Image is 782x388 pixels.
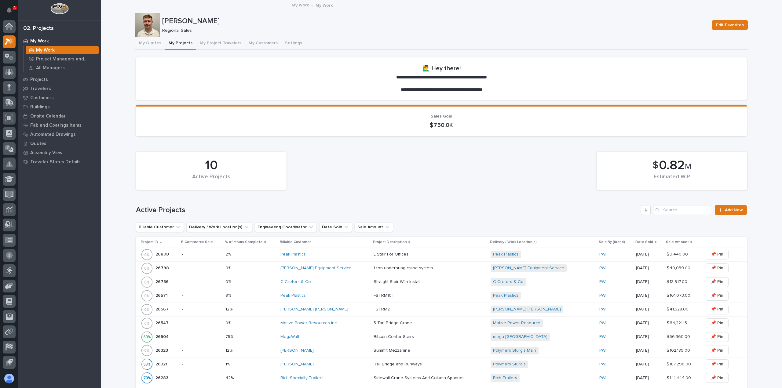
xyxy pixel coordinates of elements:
[599,239,625,245] p: Sold By (brand)
[711,361,723,368] span: 📌 Pin
[711,264,723,272] span: 📌 Pin
[599,348,606,353] a: PWI
[225,278,232,285] p: 0%
[8,7,16,17] div: Notifications8
[667,361,692,367] p: $ 187,296.00
[136,248,747,261] tr: 2680026800 -2%2% Peak Plastics L Stair For OfficesL Stair For Offices Peak Plastics PWI [DATE]$ 9...
[143,121,740,129] p: $750.0K
[711,306,723,313] span: 📌 Pin
[493,307,561,312] a: [PERSON_NAME] [PERSON_NAME]
[374,306,394,312] p: FSTRM2T
[165,37,196,50] button: My Projects
[225,251,232,257] p: 2%
[706,373,729,383] button: 📌 Pin
[422,65,461,72] h2: 🙋‍♂️ Hey there!
[706,263,729,273] button: 📌 Pin
[667,292,692,298] p: $ 161,073.00
[18,157,101,166] a: Traveler Status Details
[493,279,524,285] a: C Cretors & Co
[23,25,54,32] div: 02. Projects
[136,206,638,215] h1: Active Projects
[374,264,434,271] p: 1 ton underhung crane system
[24,46,101,54] a: My Work
[13,6,16,10] p: 8
[490,239,537,245] p: Delivery / Work Location(s)
[182,362,220,367] p: -
[18,111,101,121] a: Onsite Calendar
[493,252,518,257] a: Peak Plastics
[716,21,744,29] span: Edit Favorites
[667,251,689,257] p: $ 9,440.00
[30,159,81,165] p: Traveler Status Details
[667,347,691,353] p: $ 102,189.00
[136,371,747,385] tr: 2628326283 -42%42% Rich Specialty Trailers Sidewall Crane Systems And Column SpannerSidewall Cran...
[30,86,51,92] p: Travelers
[292,1,309,8] a: My Work
[599,334,606,339] a: PWI
[245,37,281,50] button: My Customers
[136,261,747,275] tr: 2679826798 -0%0% [PERSON_NAME] Equipment Service 1 ton underhung crane system1 ton underhung cran...
[280,334,299,339] a: MegaWatt
[182,348,220,353] p: -
[196,37,245,50] button: My Project Travelers
[182,375,220,381] p: -
[280,307,348,312] a: [PERSON_NAME] [PERSON_NAME]
[711,292,723,299] span: 📌 Pin
[155,306,170,312] p: 26567
[162,17,707,26] p: [PERSON_NAME]
[155,278,170,285] p: 26756
[18,121,101,130] a: Fab and Coatings Items
[30,150,62,156] p: Assembly View
[186,222,252,232] button: Delivery / Work Location(s)
[706,318,729,328] button: 📌 Pin
[225,374,235,381] p: 42%
[18,84,101,93] a: Travelers
[711,251,723,258] span: 📌 Pin
[431,114,452,118] span: Sales Goal
[667,278,689,285] p: $ 13,917.00
[706,346,729,355] button: 📌 Pin
[280,279,311,285] a: C Cretors & Co
[225,306,234,312] p: 12%
[30,104,50,110] p: Buildings
[599,321,606,326] a: PWI
[50,3,68,14] img: Workspace Logo
[374,374,465,381] p: Sidewall Crane Systems And Column Spanner
[36,65,65,71] p: All Managers
[706,332,729,342] button: 📌 Pin
[493,375,517,381] a: Rich Trailers
[355,222,393,232] button: Sale Amount
[374,361,423,367] p: Rail Bridge and Runways
[225,239,263,245] p: % of Hours Complete
[30,38,49,44] p: My Work
[255,222,317,232] button: Engineering Coordinator
[225,347,234,353] p: 12%
[493,321,540,326] a: Motive Power Resource
[599,252,606,257] a: PWI
[182,307,220,312] p: -
[599,362,606,367] a: PWI
[225,264,232,271] p: 0%
[599,307,606,312] a: PWI
[30,95,54,101] p: Customers
[636,307,662,312] p: [DATE]
[374,278,422,285] p: Straight Stair With Install
[667,306,690,312] p: $ 41,528.00
[136,289,747,303] tr: 2657126571 -9%9% Peak Plastics FSTRM10TFSTRM10T Peak Plastics PWI [DATE]$ 161,073.00$ 161,073.00 ...
[493,293,518,298] a: Peak Plastics
[373,239,407,245] p: Project Description
[3,4,16,16] button: Notifications
[182,266,220,271] p: -
[493,348,536,353] a: Polymers Sturgis Main
[280,239,311,245] p: Billable Customer
[374,251,410,257] p: L Stair For Offices
[280,293,306,298] a: Peak Plastics
[182,279,220,285] p: -
[155,319,170,326] p: 26547
[162,28,705,33] p: Regional Sales
[599,375,606,381] a: PWI
[635,239,653,245] p: Date Sold
[280,252,306,257] a: Peak Plastics
[181,239,213,245] p: E-Commerce Sale
[319,222,352,232] button: Date Sold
